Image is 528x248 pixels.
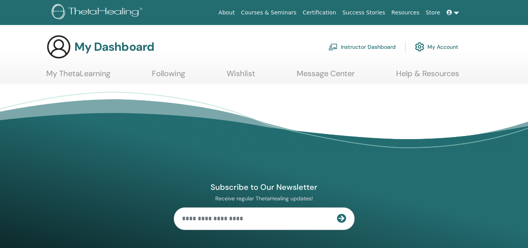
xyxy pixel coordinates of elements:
a: Instructor Dashboard [328,38,396,55]
a: Message Center [297,69,355,84]
a: Following [152,69,185,84]
img: chalkboard-teacher.svg [328,43,338,50]
a: Success Stories [339,5,388,20]
a: Wishlist [227,69,255,84]
a: My ThetaLearning [46,69,110,84]
a: Store [423,5,443,20]
p: Receive regular ThetaHealing updates! [174,195,355,202]
a: My Account [415,38,458,55]
img: cog.svg [415,40,424,54]
h3: My Dashboard [74,40,154,54]
a: Certification [299,5,339,20]
img: generic-user-icon.jpg [46,34,71,59]
a: Courses & Seminars [238,5,300,20]
a: Resources [388,5,423,20]
a: Help & Resources [396,69,459,84]
a: About [215,5,238,20]
h4: Subscribe to Our Newsletter [174,182,355,192]
img: logo.png [52,4,145,21]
